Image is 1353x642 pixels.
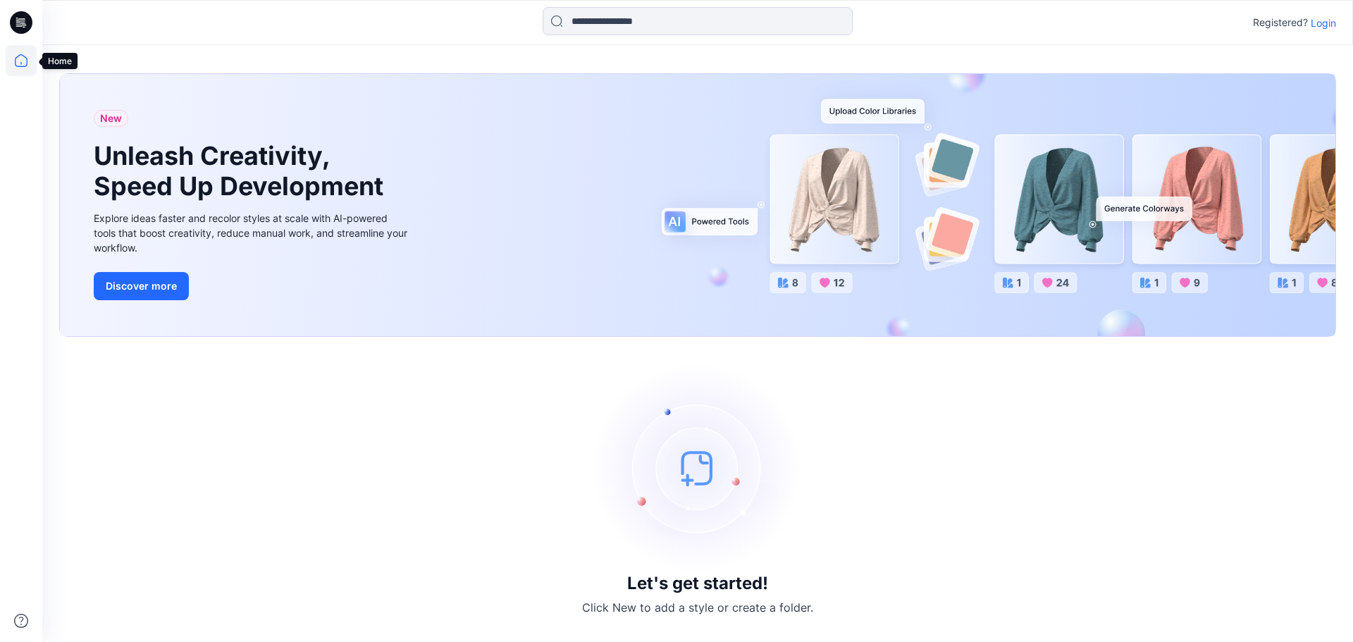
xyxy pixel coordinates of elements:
[94,141,390,202] h1: Unleash Creativity, Speed Up Development
[94,272,411,300] a: Discover more
[627,574,768,593] h3: Let's get started!
[1253,14,1308,31] p: Registered?
[94,211,411,255] div: Explore ideas faster and recolor styles at scale with AI-powered tools that boost creativity, red...
[94,272,189,300] button: Discover more
[592,362,803,574] img: empty-state-image.svg
[100,110,122,127] span: New
[582,599,813,616] p: Click New to add a style or create a folder.
[1311,16,1336,30] p: Login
